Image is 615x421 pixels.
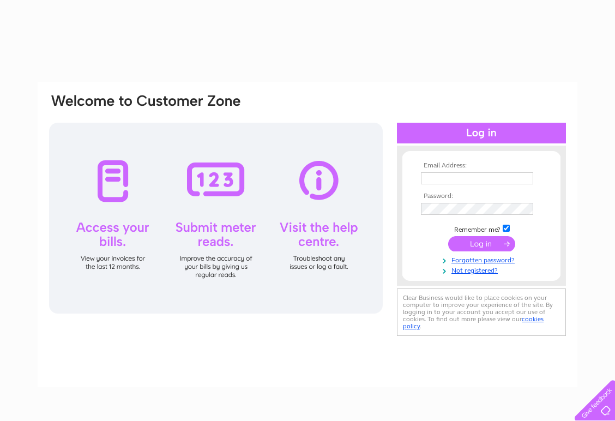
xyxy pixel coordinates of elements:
td: Remember me? [418,223,545,234]
input: Submit [448,236,515,251]
a: Not registered? [421,264,545,275]
th: Email Address: [418,162,545,170]
th: Password: [418,193,545,200]
div: Clear Business would like to place cookies on your computer to improve your experience of the sit... [397,288,566,336]
a: cookies policy [403,315,544,330]
a: Forgotten password? [421,254,545,264]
